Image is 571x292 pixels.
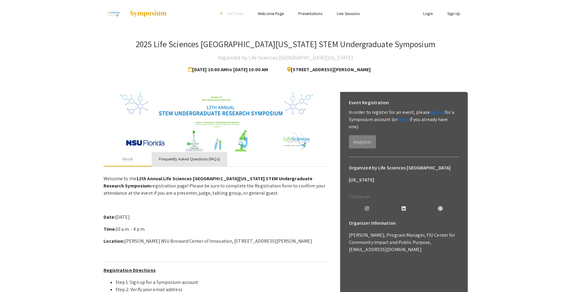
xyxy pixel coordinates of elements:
[349,193,459,200] p: Follow on
[104,6,124,21] img: 2025 Life Sciences South Florida STEM Undergraduate Symposium
[423,11,433,16] a: Login
[104,238,329,245] p: [PERSON_NAME] NSU Broward Center of Innovation, [STREET_ADDRESS][PERSON_NAME]
[298,11,322,16] a: Presentations
[104,175,329,197] p: Welcome to the registration page! Please be sure to complete the Registration form to confirm you...
[159,156,220,162] div: Frequently Asked Questions (FAQs)
[337,11,360,16] a: Live Sessions
[129,10,167,17] img: Symposium by ForagerOne
[104,226,116,232] strong: Time:
[104,6,167,21] a: 2025 Life Sciences South Florida STEM Undergraduate Symposium
[104,226,329,233] p: 10 a.m. - 4 p.m.
[104,214,116,220] strong: Date:
[136,39,435,49] h3: 2025 Life Sciences [GEOGRAPHIC_DATA][US_STATE] STEM Undergraduate Symposium
[220,12,224,15] div: arrow_back_ios
[104,175,313,189] strong: 12th Annual Life Sciences [GEOGRAPHIC_DATA][US_STATE] STEM Undergraduate Research Symposium
[282,64,371,76] span: [STREET_ADDRESS][PERSON_NAME]
[430,109,445,115] a: sign up
[227,11,244,16] span: Exit Event
[349,232,459,253] p: [PERSON_NAME], Program Manager, FIU Center for Community Impact and Public Purpose, [EMAIL_ADDRES...
[349,97,389,109] h6: Event Registration
[122,156,133,162] div: About
[447,11,461,16] a: Sign Up
[218,52,353,64] h4: Organized by Life Sciences [GEOGRAPHIC_DATA][US_STATE]
[104,267,156,273] u: Registration Directions
[120,92,313,152] img: 32153a09-f8cb-4114-bf27-cfb6bc84fc69.png
[5,265,26,287] iframe: Chat
[104,238,125,244] strong: Location:
[349,109,459,130] p: In order to register for an event, please for a Symposium account (or if you already have one).
[349,162,459,186] h6: Organized by Life Sciences [GEOGRAPHIC_DATA][US_STATE]
[188,64,270,76] span: [DATE] 10:00 AM to [DATE] 10:00 AM
[398,116,410,123] a: log in
[349,135,376,148] button: Register
[258,11,284,16] a: Welcome Page
[104,214,329,221] p: [DATE]
[116,279,329,286] li: Step 1: Sign up for a Symposium account.
[349,217,459,229] h6: Organizer Information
